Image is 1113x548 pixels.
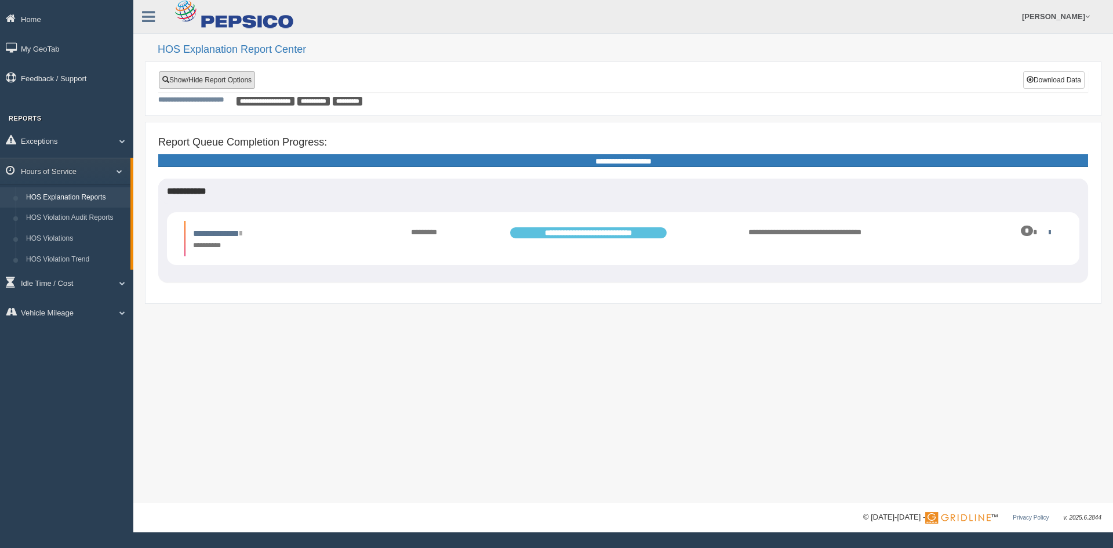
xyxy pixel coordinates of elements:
span: v. 2025.6.2844 [1064,514,1101,521]
a: HOS Violation Trend [21,249,130,270]
button: Download Data [1023,71,1085,89]
h4: Report Queue Completion Progress: [158,137,1088,148]
img: Gridline [925,512,991,524]
a: Privacy Policy [1013,514,1049,521]
a: HOS Violations [21,228,130,249]
a: HOS Explanation Reports [21,187,130,208]
h2: HOS Explanation Report Center [158,44,1101,56]
a: Show/Hide Report Options [159,71,255,89]
li: Expand [184,221,1062,256]
a: HOS Violation Audit Reports [21,208,130,228]
div: © [DATE]-[DATE] - ™ [863,511,1101,524]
